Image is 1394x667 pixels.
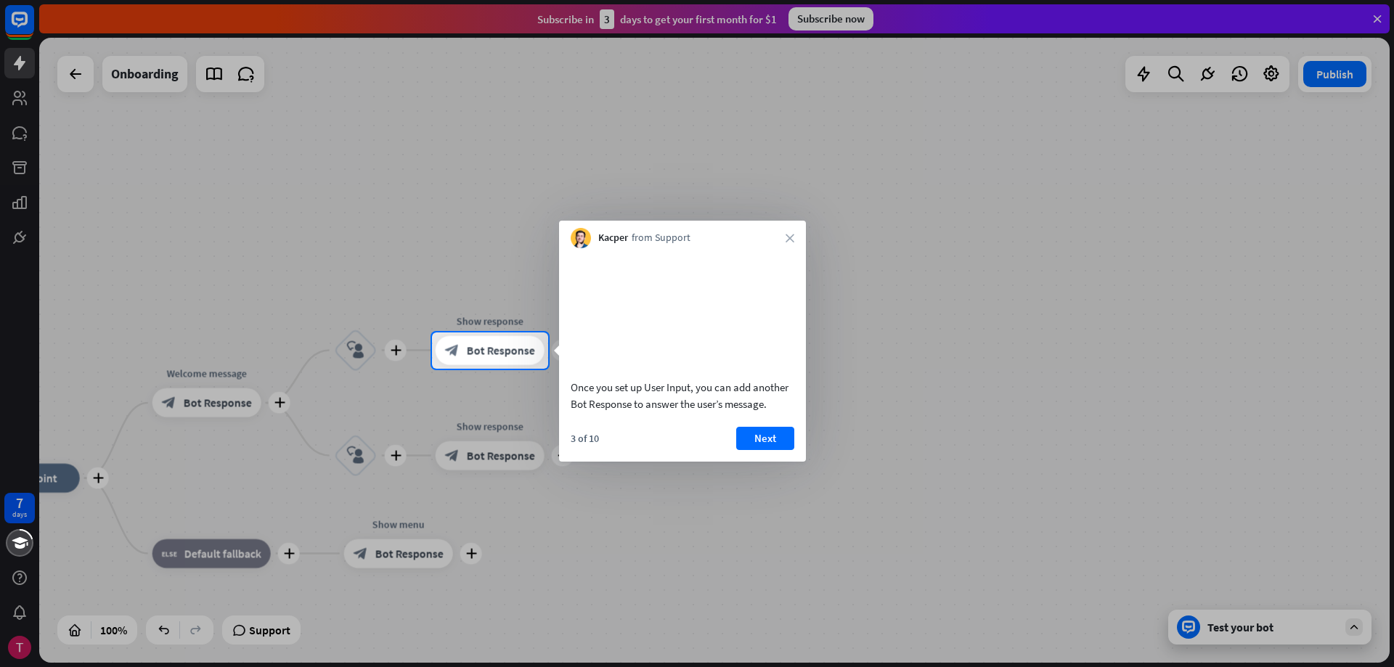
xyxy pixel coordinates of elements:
i: block_bot_response [445,343,460,358]
span: Kacper [598,231,628,245]
i: close [786,234,794,242]
span: from Support [632,231,690,245]
div: 3 of 10 [571,432,599,445]
button: Open LiveChat chat widget [12,6,55,49]
span: Bot Response [467,343,535,358]
button: Next [736,427,794,450]
div: Once you set up User Input, you can add another Bot Response to answer the user’s message. [571,379,794,412]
